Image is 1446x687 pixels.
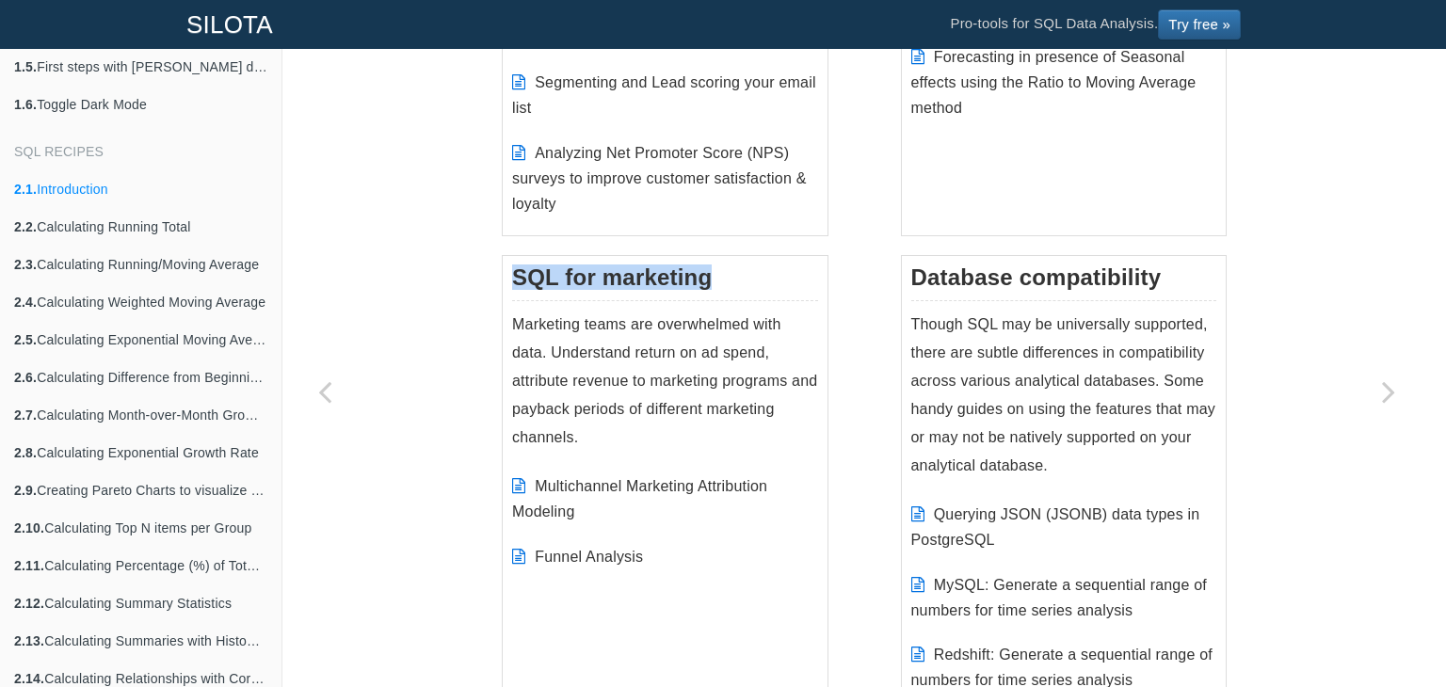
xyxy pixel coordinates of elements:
[911,506,1200,548] a: Querying JSON (JSONB) data types in PostgreSQL
[14,558,44,573] b: 2.11.
[14,219,37,234] b: 2.2.
[931,1,1260,48] li: Pro-tools for SQL Data Analysis.
[14,182,37,197] b: 2.1.
[172,1,287,48] a: SILOTA
[1352,593,1423,664] iframe: Drift Widget Chat Controller
[14,445,37,460] b: 2.8.
[14,332,37,347] b: 2.5.
[14,97,37,112] b: 1.6.
[512,74,816,116] a: Segmenting and Lead scoring your email list
[512,265,818,300] h3: SQL for marketing
[14,370,37,385] b: 2.6.
[535,549,643,565] a: Funnel Analysis
[512,311,818,452] p: Marketing teams are overwhelmed with data. Understand return on ad spend, attribute revenue to ma...
[911,49,1197,116] a: Forecasting in presence of Seasonal effects using the Ratio to Moving Average method
[1158,9,1241,40] a: Try free »
[14,407,37,423] b: 2.7.
[14,671,44,686] b: 2.14.
[14,483,37,498] b: 2.9.
[512,145,807,212] a: Analyzing Net Promoter Score (NPS) surveys to improve customer satisfaction & loyalty
[911,577,1207,618] a: MySQL: Generate a sequential range of numbers for time series analysis
[14,633,44,648] b: 2.13.
[282,96,367,687] a: Previous page: Toggle Dark Mode
[1346,96,1431,687] a: Next page: Calculating Running Total
[14,520,44,535] b: 2.10.
[911,265,1217,300] h3: Database compatibility
[14,59,37,74] b: 1.5.
[512,478,767,519] a: Multichannel Marketing Attribution Modeling
[14,596,44,611] b: 2.12.
[14,295,37,310] b: 2.4.
[14,257,37,272] b: 2.3.
[911,311,1217,480] p: Though SQL may be universally supported, there are subtle differences in compatibility across var...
